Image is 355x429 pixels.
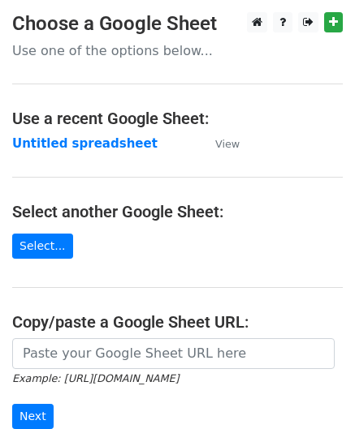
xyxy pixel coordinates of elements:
input: Paste your Google Sheet URL here [12,338,335,369]
h3: Choose a Google Sheet [12,12,343,36]
input: Next [12,404,54,429]
small: View [215,138,240,150]
p: Use one of the options below... [12,42,343,59]
h4: Use a recent Google Sheet: [12,109,343,128]
small: Example: [URL][DOMAIN_NAME] [12,372,179,384]
a: Untitled spreadsheet [12,136,158,151]
h4: Select another Google Sheet: [12,202,343,221]
h4: Copy/paste a Google Sheet URL: [12,312,343,332]
a: Select... [12,234,73,259]
a: View [199,136,240,151]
